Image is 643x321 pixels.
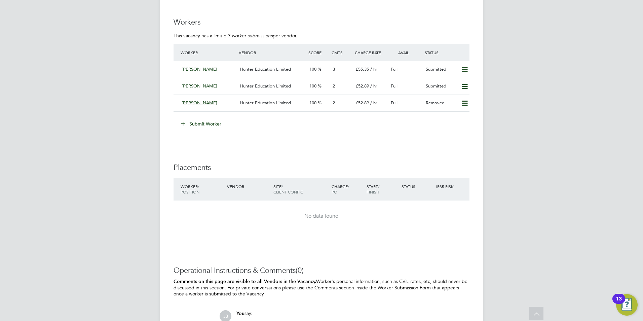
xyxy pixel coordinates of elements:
span: You [236,311,244,316]
h3: Placements [174,163,469,173]
div: Score [307,46,330,59]
div: No data found [180,213,463,220]
span: 2 [333,83,335,89]
span: [PERSON_NAME] [182,83,217,89]
span: Hunter Education Limited [240,100,291,106]
span: [PERSON_NAME] [182,66,217,72]
span: (0) [296,266,304,275]
div: 13 [616,299,622,308]
div: Removed [423,98,458,109]
b: Comments on this page are visible to all Vendors in the Vacancy. [174,279,316,284]
span: £55.35 [356,66,369,72]
div: Worker [179,46,237,59]
div: Charge Rate [353,46,388,59]
span: [PERSON_NAME] [182,100,217,106]
div: Status [400,180,435,192]
button: Open Resource Center, 13 new notifications [616,294,638,316]
span: / hr [370,100,377,106]
span: 100 [309,83,316,89]
span: £52.89 [356,83,369,89]
div: Submitted [423,81,458,92]
span: Full [391,66,398,72]
span: Full [391,100,398,106]
p: Worker's personal information, such as CVs, rates, etc, should never be discussed in this section... [174,278,469,297]
span: / hr [370,66,377,72]
h3: Workers [174,17,469,27]
span: 100 [309,100,316,106]
div: Charge [330,180,365,198]
div: IR35 Risk [434,180,458,192]
span: / Client Config [273,184,303,194]
p: This vacancy has a limit of per vendor. [174,33,469,39]
span: Full [391,83,398,89]
div: Cmts [330,46,353,59]
div: Status [423,46,469,59]
span: Hunter Education Limited [240,83,291,89]
em: 3 worker submissions [228,33,273,39]
span: / Position [181,184,199,194]
span: 3 [333,66,335,72]
span: / PO [332,184,349,194]
div: Worker [179,180,225,198]
span: / hr [370,83,377,89]
span: 2 [333,100,335,106]
div: Vendor [237,46,307,59]
div: Vendor [225,180,272,192]
div: Avail [388,46,423,59]
div: Site [272,180,330,198]
h3: Operational Instructions & Comments [174,266,469,276]
span: Hunter Education Limited [240,66,291,72]
div: Submitted [423,64,458,75]
span: £52.89 [356,100,369,106]
button: Submit Worker [176,118,227,129]
span: 100 [309,66,316,72]
span: / Finish [367,184,379,194]
div: Start [365,180,400,198]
